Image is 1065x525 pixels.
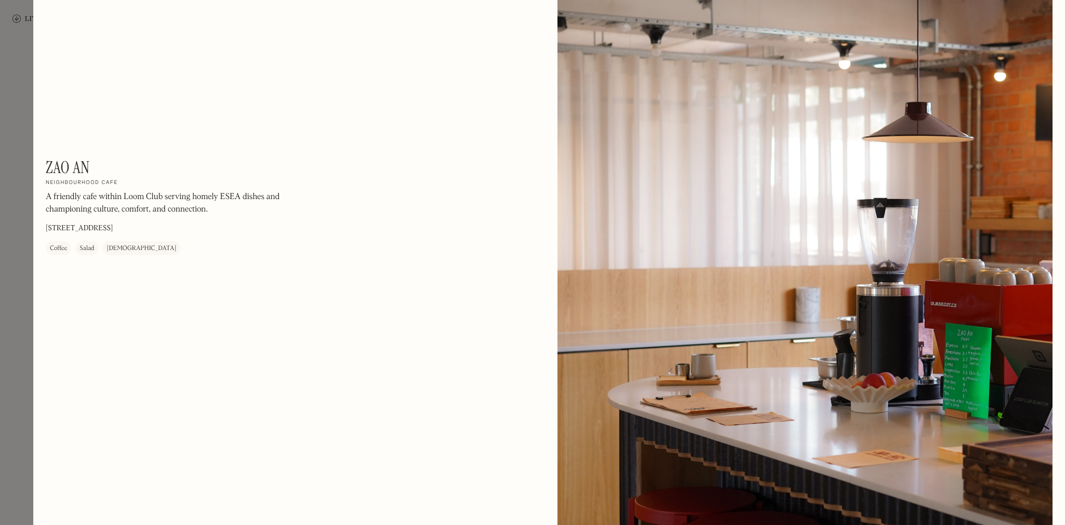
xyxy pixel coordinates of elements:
div: [DEMOGRAPHIC_DATA] [107,243,176,254]
p: [STREET_ADDRESS] [46,223,113,234]
h2: Neighbourhood cafe [46,179,118,187]
div: Coffee [50,243,67,254]
h1: Zao An [46,157,90,177]
p: A friendly cafe within Loom Club serving homely ESEA dishes and championing culture, comfort, and... [46,191,327,216]
div: Salad [80,243,94,254]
